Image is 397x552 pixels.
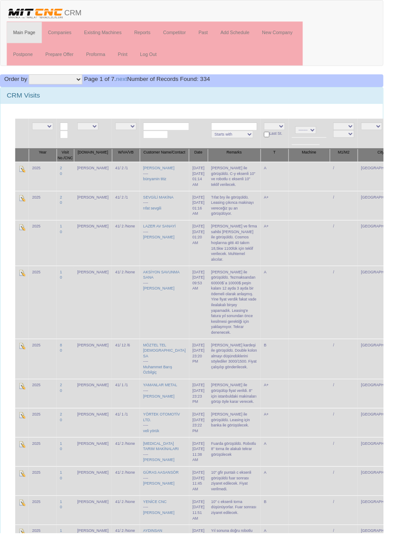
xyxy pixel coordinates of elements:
[120,78,132,85] a: next
[145,351,196,392] td: ----
[148,397,184,401] a: YAMANLAR METAL
[148,529,181,533] a: [PERSON_NAME]
[145,154,196,168] th: Customer Name/Contact
[30,228,59,275] td: 2025
[215,154,270,168] th: Remarks
[341,198,370,228] td: /
[148,457,185,467] a: [MEDICAL_DATA] TARIM MAKİNALARI
[148,474,181,479] a: [PERSON_NAME]
[62,279,64,284] a: 1
[145,168,196,198] td: ----
[162,23,199,45] a: Competitor
[341,483,370,513] td: /
[145,483,196,513] td: ----
[270,275,299,351] td: A
[62,457,64,461] a: 1
[341,423,370,453] td: /
[116,351,145,392] td: 41/ 12 /6
[7,23,43,45] a: Main Page
[341,275,370,351] td: /
[196,275,215,351] td: [DATE]
[199,523,212,540] div: [DATE] 11:51 AM
[116,168,145,198] td: 41/ 2 /1
[83,45,115,67] a: Proforma
[148,408,181,412] a: [PERSON_NAME]
[148,378,178,388] a: Muhammet Barış Özbilgiç
[19,457,26,464] img: Edit
[116,228,145,275] td: 41/ 2 /None
[215,423,270,453] td: [PERSON_NAME] ile görüşüldü. Leasing için banka ile görüşülecek.
[116,198,145,228] td: 41/ 2 /1
[341,453,370,483] td: /
[270,483,299,513] td: A
[7,7,66,20] img: header.png
[30,275,59,351] td: 2025
[265,23,310,45] a: New Company
[148,297,181,301] a: [PERSON_NAME]
[19,517,26,524] img: Edit
[62,238,64,242] a: 0
[196,351,215,392] td: [DATE]
[199,493,212,510] div: [DATE] 11:45 AM
[148,548,168,552] a: AYDINSAN
[77,275,116,351] td: [PERSON_NAME]
[196,198,215,228] td: [DATE]
[62,285,64,290] a: 0
[196,453,215,483] td: [DATE]
[215,351,270,392] td: [PERSON_NAME] kardeşi ile görüşüldü. Double kolon almayı düşündüklerini söylediler 3000/1500. Fiy...
[116,275,145,351] td: 41/ 2 /None
[62,172,64,176] a: 2
[116,392,145,423] td: 41/ 1 /1
[196,154,215,168] th: Date
[62,463,64,467] a: 0
[148,427,186,437] a: YÖRTEK OTOMOTİV LTD.
[215,453,270,483] td: Fuarda görüşüldü. Robotlu 8" torna ile alakalı tekrar görüşülecek
[341,154,370,168] th: M1/M2
[341,513,370,543] td: /
[62,397,64,401] a: 2
[270,513,299,543] td: B
[148,517,173,522] a: YENİCE CNC
[30,154,59,168] th: Year
[196,392,215,423] td: [DATE]
[196,483,215,513] td: [DATE]
[0,0,91,22] a: CRM
[148,172,181,176] a: [PERSON_NAME]
[62,493,64,497] a: 0
[199,285,212,302] div: [DATE] 09:53 AM
[43,23,81,45] a: Companies
[77,154,116,168] th: [DOMAIN_NAME]
[299,154,341,168] th: Machine
[40,45,82,67] a: Prepare Offer
[270,351,299,392] td: B
[145,275,196,351] td: ----
[62,361,64,365] a: 0
[19,232,26,239] img: Edit
[77,198,116,228] td: [PERSON_NAME]
[148,279,186,290] a: AKSİYON SAVUNMA SANA
[30,423,59,453] td: 2025
[196,423,215,453] td: [DATE]
[77,392,116,423] td: [PERSON_NAME]
[62,433,64,437] a: 0
[270,228,299,275] td: A+
[270,168,299,198] td: A
[148,499,181,503] a: [PERSON_NAME]
[145,513,196,543] td: ----
[139,45,169,67] a: Log Out
[145,423,196,453] td: ----
[62,517,64,522] a: 1
[270,453,299,483] td: A
[341,228,370,275] td: /
[148,355,192,371] a: MÖZTEL TEL [DEMOGRAPHIC_DATA] SA
[148,202,180,206] a: SEVGİLİ MAKİNA
[7,45,40,67] a: Postpone
[215,228,270,275] td: [PERSON_NAME] ve firma sahibi [PERSON_NAME] ile görüşüldü. Cosmos hoşlarına gitti 40 takım 18,5kw...
[62,178,64,182] a: 0
[341,392,370,423] td: /
[148,232,182,237] a: LAZER AV SANAYİ
[77,483,116,513] td: [PERSON_NAME]
[116,483,145,513] td: 41/ 2 /None
[62,402,64,407] a: 0
[7,95,390,103] h3: CRM Visits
